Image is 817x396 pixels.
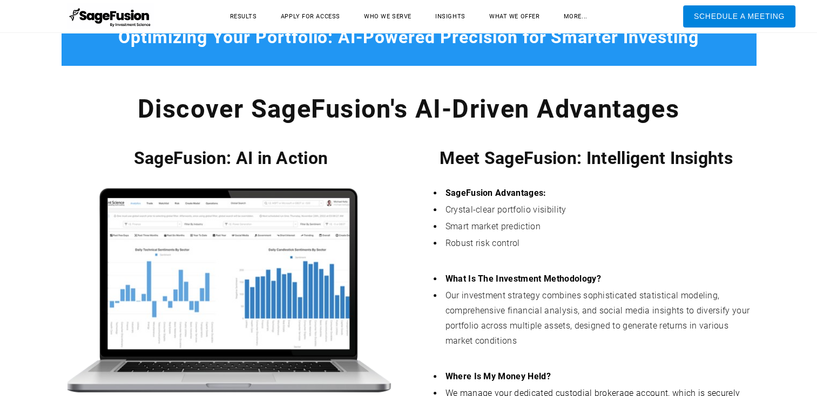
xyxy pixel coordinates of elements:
li: ​ [443,186,756,201]
font: Smart market prediction [445,221,541,231]
font: Crystal-clear portfolio visibility [445,204,566,215]
a: What We Offer [478,8,550,25]
font: Meet SageFusion: Intelligent Insights [440,148,733,168]
font: ​ [445,238,520,248]
a: Insights [424,8,476,25]
a: Who We Serve [353,8,422,25]
strong: Where Is My Money Held? [445,371,551,381]
h2: Discover SageFusion's AI-Driven Advantages [62,98,756,120]
h2: Optimizing Your Portfolio: AI-Powered Precision for Smarter Investing [90,26,728,48]
strong: SageFusion: AI in Action [134,148,328,168]
strong: What Is The Investment Methodology? [445,274,601,284]
a: more... [553,8,598,25]
a: Apply for Access [270,8,351,25]
a: Schedule A Meeting [683,5,795,28]
strong: SageFusion Advantages: [445,188,546,198]
div: ​ [62,65,756,95]
font: Our investment strategy combines sophisticated statistical modeling, comprehensive financial anal... [445,290,750,346]
a: Results [219,8,268,25]
font: Robust risk control [445,238,520,248]
img: SageFusion | Intelligent Investment Management [67,3,154,30]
